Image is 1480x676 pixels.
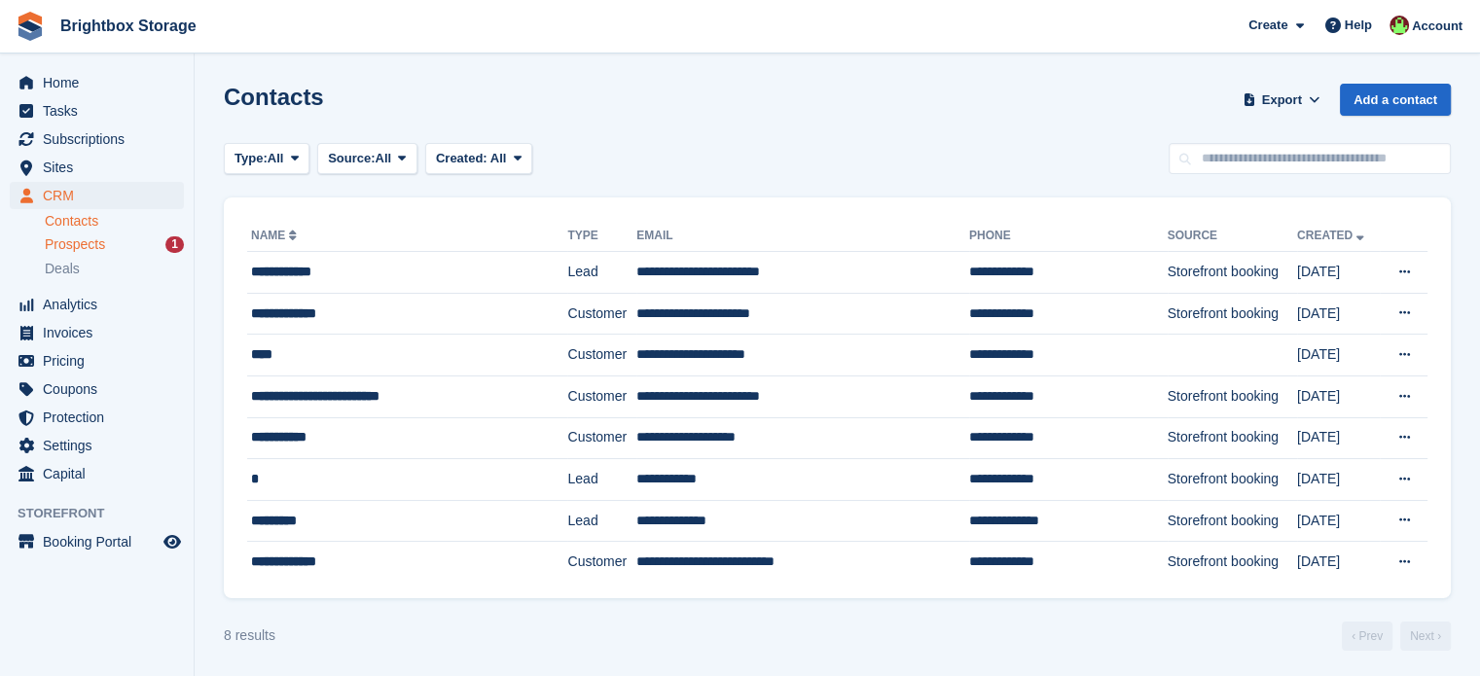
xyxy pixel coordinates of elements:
[1390,16,1409,35] img: Marlena
[1297,542,1380,583] td: [DATE]
[567,221,636,252] th: Type
[969,221,1168,252] th: Phone
[1412,17,1462,36] span: Account
[1345,16,1372,35] span: Help
[10,154,184,181] a: menu
[328,149,375,168] span: Source:
[567,500,636,542] td: Lead
[490,151,507,165] span: All
[43,347,160,374] span: Pricing
[1168,221,1297,252] th: Source
[1297,459,1380,501] td: [DATE]
[567,375,636,417] td: Customer
[1338,622,1455,651] nav: Page
[53,10,204,42] a: Brightbox Storage
[1297,335,1380,376] td: [DATE]
[10,125,184,153] a: menu
[1342,622,1392,651] a: Previous
[567,459,636,501] td: Lead
[1248,16,1287,35] span: Create
[43,154,160,181] span: Sites
[567,252,636,294] td: Lead
[10,97,184,125] a: menu
[1168,375,1297,417] td: Storefront booking
[43,69,160,96] span: Home
[43,97,160,125] span: Tasks
[636,221,969,252] th: Email
[43,432,160,459] span: Settings
[1297,293,1380,335] td: [DATE]
[10,319,184,346] a: menu
[1297,252,1380,294] td: [DATE]
[43,404,160,431] span: Protection
[224,84,324,110] h1: Contacts
[235,149,268,168] span: Type:
[1297,229,1368,242] a: Created
[10,432,184,459] a: menu
[43,319,160,346] span: Invoices
[436,151,487,165] span: Created:
[10,347,184,374] a: menu
[10,404,184,431] a: menu
[16,12,45,41] img: stora-icon-8386f47178a22dfd0bd8f6a31ec36ba5ce8667c1dd55bd0f319d3a0aa187defe.svg
[43,291,160,318] span: Analytics
[224,143,309,175] button: Type: All
[10,528,184,555] a: menu
[165,236,184,253] div: 1
[43,375,160,403] span: Coupons
[1297,417,1380,459] td: [DATE]
[45,234,184,255] a: Prospects 1
[43,460,160,487] span: Capital
[567,417,636,459] td: Customer
[567,293,636,335] td: Customer
[10,69,184,96] a: menu
[425,143,532,175] button: Created: All
[268,149,284,168] span: All
[1262,90,1302,110] span: Export
[161,530,184,553] a: Preview store
[376,149,392,168] span: All
[45,260,80,278] span: Deals
[1340,84,1451,116] a: Add a contact
[224,625,275,646] div: 8 results
[45,259,184,279] a: Deals
[567,542,636,583] td: Customer
[567,335,636,376] td: Customer
[1168,293,1297,335] td: Storefront booking
[43,125,160,153] span: Subscriptions
[1168,542,1297,583] td: Storefront booking
[317,143,417,175] button: Source: All
[1239,84,1324,116] button: Export
[1168,417,1297,459] td: Storefront booking
[10,182,184,209] a: menu
[1297,375,1380,417] td: [DATE]
[251,229,301,242] a: Name
[1168,500,1297,542] td: Storefront booking
[18,504,194,523] span: Storefront
[45,235,105,254] span: Prospects
[43,528,160,555] span: Booking Portal
[1168,252,1297,294] td: Storefront booking
[1168,459,1297,501] td: Storefront booking
[10,375,184,403] a: menu
[45,212,184,231] a: Contacts
[10,460,184,487] a: menu
[1400,622,1451,651] a: Next
[10,291,184,318] a: menu
[43,182,160,209] span: CRM
[1297,500,1380,542] td: [DATE]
